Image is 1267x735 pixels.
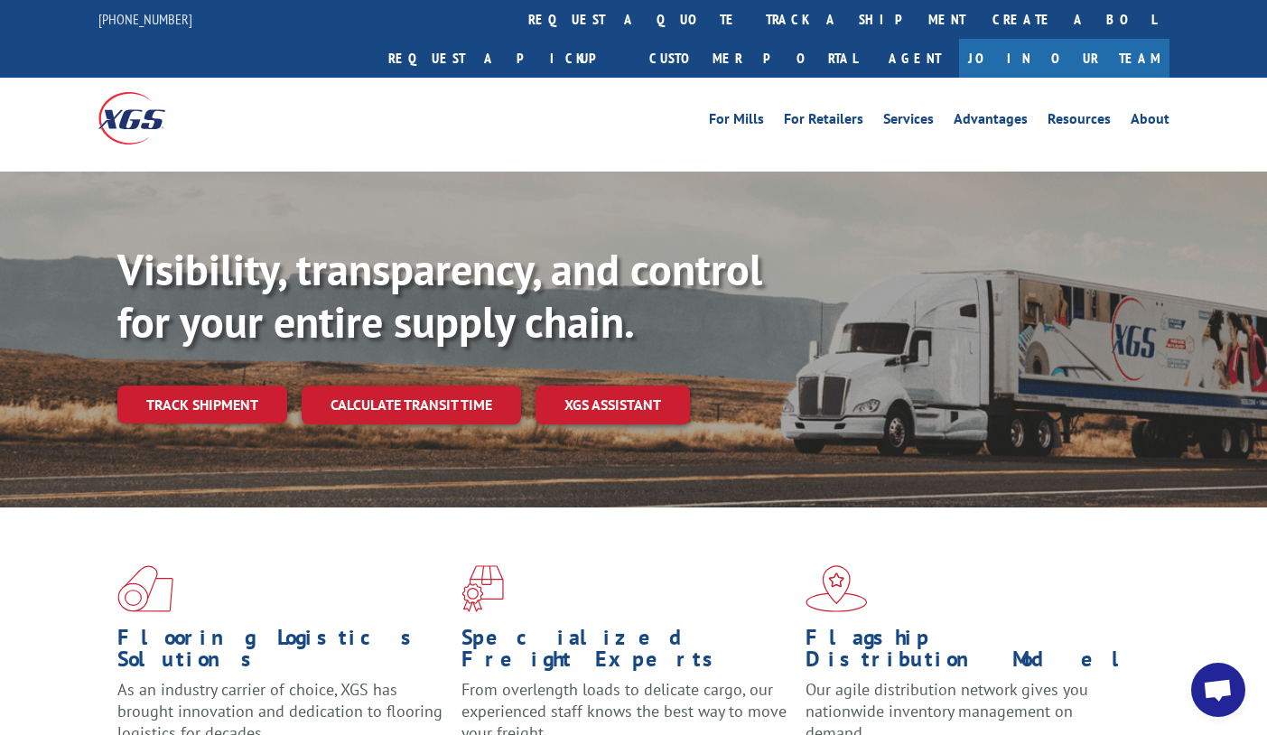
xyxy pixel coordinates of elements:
[954,112,1028,132] a: Advantages
[461,565,504,612] img: xgs-icon-focused-on-flooring-red
[536,386,690,424] a: XGS ASSISTANT
[959,39,1169,78] a: Join Our Team
[117,241,762,349] b: Visibility, transparency, and control for your entire supply chain.
[784,112,863,132] a: For Retailers
[302,386,521,424] a: Calculate transit time
[636,39,871,78] a: Customer Portal
[806,565,868,612] img: xgs-icon-flagship-distribution-model-red
[1131,112,1169,132] a: About
[1048,112,1111,132] a: Resources
[709,112,764,132] a: For Mills
[806,627,1136,679] h1: Flagship Distribution Model
[871,39,959,78] a: Agent
[98,10,192,28] a: [PHONE_NUMBER]
[117,565,173,612] img: xgs-icon-total-supply-chain-intelligence-red
[461,627,792,679] h1: Specialized Freight Experts
[117,386,287,423] a: Track shipment
[117,627,448,679] h1: Flooring Logistics Solutions
[1191,663,1245,717] div: Open chat
[883,112,934,132] a: Services
[375,39,636,78] a: Request a pickup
